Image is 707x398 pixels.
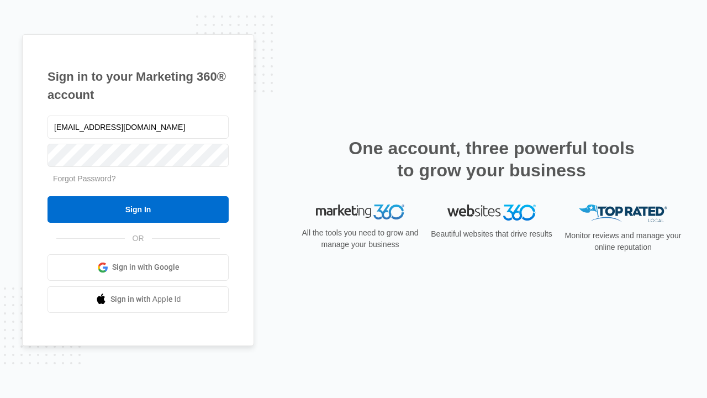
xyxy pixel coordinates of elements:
[447,205,536,221] img: Websites 360
[345,137,638,181] h2: One account, three powerful tools to grow your business
[316,205,404,220] img: Marketing 360
[561,230,685,253] p: Monitor reviews and manage your online reputation
[579,205,667,223] img: Top Rated Local
[48,196,229,223] input: Sign In
[125,233,152,244] span: OR
[48,67,229,104] h1: Sign in to your Marketing 360® account
[48,286,229,313] a: Sign in with Apple Id
[53,174,116,183] a: Forgot Password?
[48,116,229,139] input: Email
[430,228,553,240] p: Beautiful websites that drive results
[110,294,181,305] span: Sign in with Apple Id
[48,254,229,281] a: Sign in with Google
[112,261,180,273] span: Sign in with Google
[298,227,422,250] p: All the tools you need to grow and manage your business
